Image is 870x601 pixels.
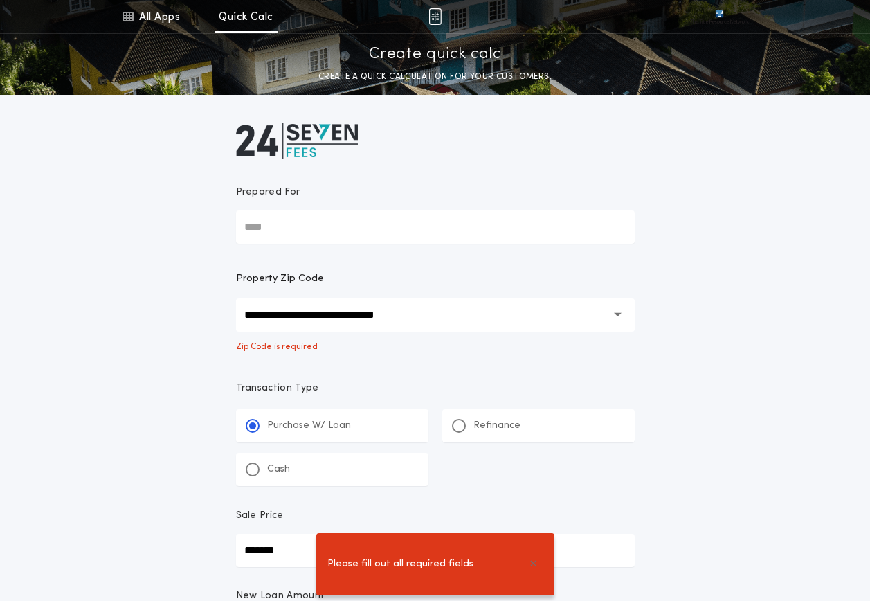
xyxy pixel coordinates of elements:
[318,70,552,84] p: CREATE A QUICK CALCULATION FOR YOUR CUSTOMERS.
[236,271,324,287] label: Property Zip Code
[267,463,290,476] p: Cash
[267,419,351,433] p: Purchase W/ Loan
[236,509,284,523] p: Sale Price
[236,382,635,395] p: Transaction Type
[236,186,300,199] p: Prepared For
[327,557,473,572] span: Please fill out all required fields
[428,8,442,25] img: img
[236,210,635,244] input: Prepared For
[369,44,501,66] p: Create quick calc
[236,343,635,351] span: Zip Code is required
[690,10,748,24] img: vs-icon
[473,419,520,433] p: Refinance
[236,123,358,159] img: logo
